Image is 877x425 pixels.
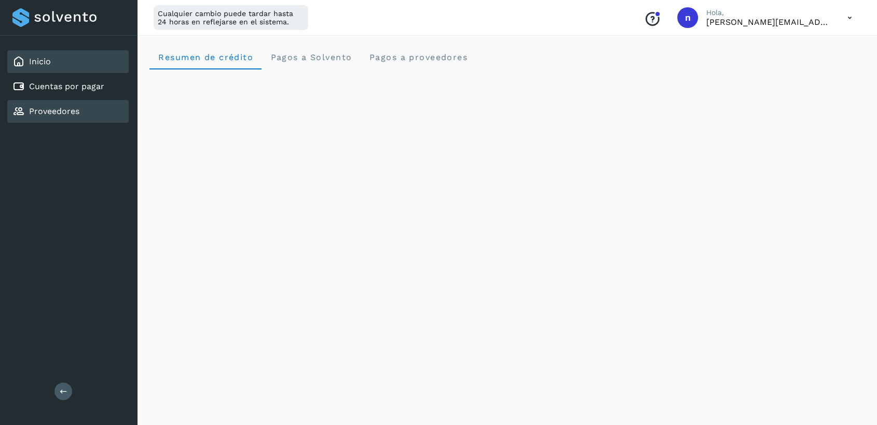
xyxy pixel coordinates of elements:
[29,56,51,66] a: Inicio
[7,50,129,73] div: Inicio
[368,52,468,62] span: Pagos a proveedores
[270,52,352,62] span: Pagos a Solvento
[706,17,831,27] p: nelly@shuttlecentral.com
[706,8,831,17] p: Hola,
[29,106,79,116] a: Proveedores
[7,100,129,123] div: Proveedores
[29,81,104,91] a: Cuentas por pagar
[158,52,253,62] span: Resumen de crédito
[154,5,308,30] div: Cualquier cambio puede tardar hasta 24 horas en reflejarse en el sistema.
[7,75,129,98] div: Cuentas por pagar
